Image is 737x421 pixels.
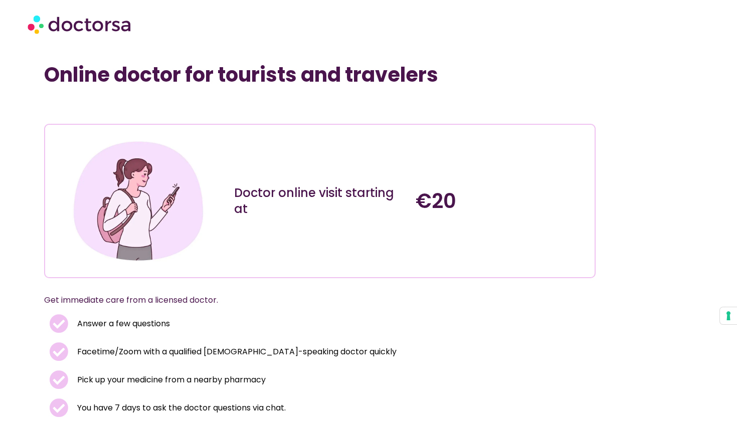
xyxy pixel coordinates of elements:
[75,317,170,331] span: Answer a few questions
[234,185,406,217] div: Doctor online visit starting at
[70,132,207,269] img: Illustration depicting a young woman in a casual outfit, engaged with her smartphone. She has a p...
[44,293,572,307] p: Get immediate care from a licensed doctor.
[44,63,596,87] h1: Online doctor for tourists and travelers
[75,373,266,387] span: Pick up your medicine from a nearby pharmacy
[416,189,587,213] h4: €20
[75,401,286,415] span: You have 7 days to ask the doctor questions via chat.
[75,345,397,359] span: Facetime/Zoom with a qualified [DEMOGRAPHIC_DATA]-speaking doctor quickly
[720,307,737,324] button: Your consent preferences for tracking technologies
[49,102,200,114] iframe: Customer reviews powered by Trustpilot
